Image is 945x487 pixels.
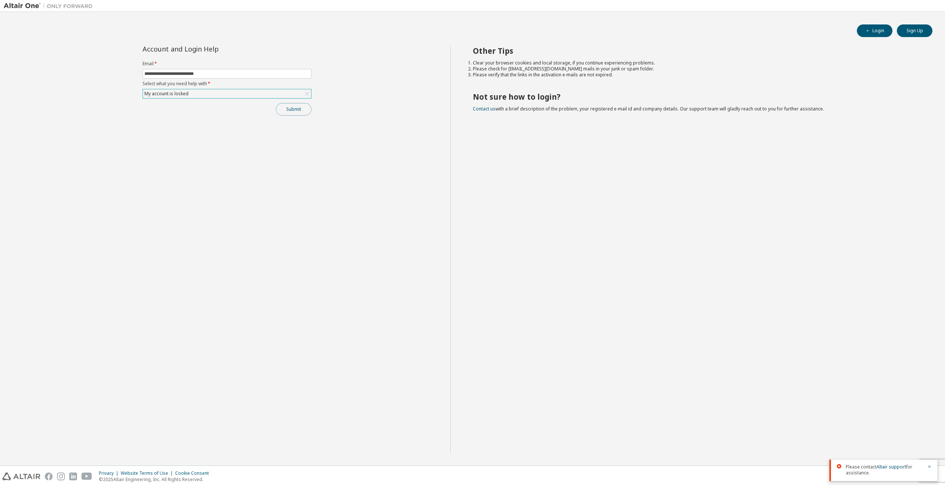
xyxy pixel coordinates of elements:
h2: Not sure how to login? [473,92,919,102]
span: with a brief description of the problem, your registered e-mail id and company details. Our suppo... [473,106,824,112]
img: linkedin.svg [69,473,77,480]
button: Submit [276,103,311,116]
label: Select what you need help with [143,81,311,87]
p: © 2025 Altair Engineering, Inc. All Rights Reserved. [99,476,213,483]
img: altair_logo.svg [2,473,40,480]
img: youtube.svg [81,473,92,480]
li: Please verify that the links in the activation e-mails are not expired. [473,72,919,78]
button: Sign Up [897,24,932,37]
img: facebook.svg [45,473,53,480]
a: Altair support [876,464,906,470]
div: Cookie Consent [175,470,213,476]
label: Email [143,61,311,67]
img: Altair One [4,2,96,10]
img: instagram.svg [57,473,65,480]
div: Privacy [99,470,121,476]
div: My account is locked [143,90,190,98]
div: Account and Login Help [143,46,278,52]
span: Please contact for assistance. [846,464,923,476]
li: Clear your browser cookies and local storage, if you continue experiencing problems. [473,60,919,66]
a: Contact us [473,106,495,112]
button: Login [857,24,892,37]
div: Website Terms of Use [121,470,175,476]
h2: Other Tips [473,46,919,56]
li: Please check for [EMAIL_ADDRESS][DOMAIN_NAME] mails in your junk or spam folder. [473,66,919,72]
div: My account is locked [143,89,311,98]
